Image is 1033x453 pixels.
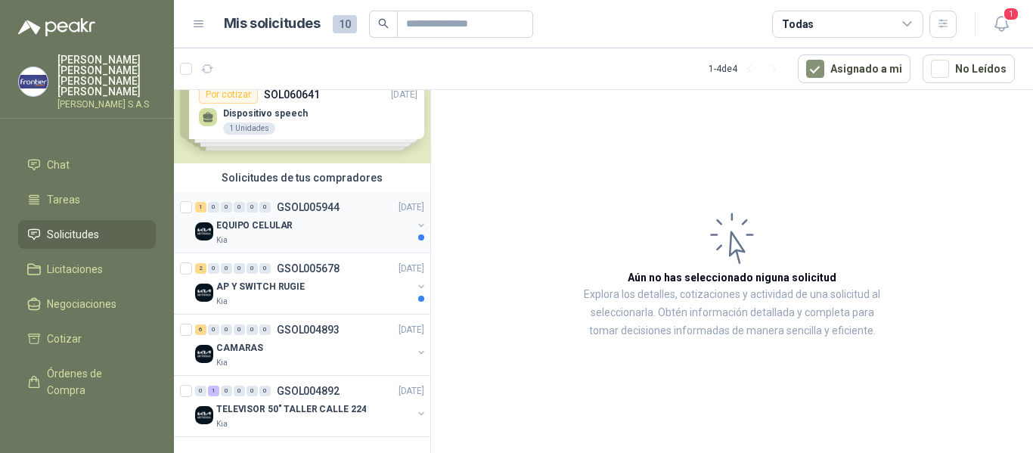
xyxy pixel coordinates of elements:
[247,202,258,213] div: 0
[399,384,424,399] p: [DATE]
[216,418,228,430] p: Kia
[798,54,910,83] button: Asignado a mi
[216,280,305,294] p: AP Y SWITCH RUGIE
[19,67,48,96] img: Company Logo
[18,411,156,439] a: Remisiones
[582,286,882,340] p: Explora los detalles, cotizaciones y actividad de una solicitud al seleccionarla. Obtén informaci...
[47,365,141,399] span: Órdenes de Compra
[247,386,258,396] div: 0
[277,386,340,396] p: GSOL004892
[195,202,206,213] div: 1
[988,11,1015,38] button: 1
[221,324,232,335] div: 0
[208,324,219,335] div: 0
[195,386,206,396] div: 0
[782,16,814,33] div: Todas
[378,18,389,29] span: search
[47,261,103,278] span: Licitaciones
[628,269,836,286] h3: Aún no has seleccionado niguna solicitud
[709,57,786,81] div: 1 - 4 de 4
[399,200,424,215] p: [DATE]
[277,324,340,335] p: GSOL004893
[259,386,271,396] div: 0
[333,15,357,33] span: 10
[47,296,116,312] span: Negociaciones
[174,54,430,163] div: Solicitudes de nuevos compradoresPor cotizarSOL060641[DATE] Dispositivo speech1 UnidadesPor cotiz...
[195,406,213,424] img: Company Logo
[277,263,340,274] p: GSOL005678
[195,345,213,363] img: Company Logo
[259,324,271,335] div: 0
[234,386,245,396] div: 0
[216,402,366,417] p: TELEVISOR 50" TALLER CALLE 224
[234,202,245,213] div: 0
[47,226,99,243] span: Solicitudes
[221,202,232,213] div: 0
[195,263,206,274] div: 2
[259,263,271,274] div: 0
[216,219,293,233] p: EQUIPO CELULAR
[277,202,340,213] p: GSOL005944
[47,191,80,208] span: Tareas
[18,150,156,179] a: Chat
[259,202,271,213] div: 0
[224,13,321,35] h1: Mis solicitudes
[399,262,424,276] p: [DATE]
[18,255,156,284] a: Licitaciones
[195,284,213,302] img: Company Logo
[57,100,156,109] p: [PERSON_NAME] S.A.S
[195,198,427,247] a: 1 0 0 0 0 0 GSOL005944[DATE] Company LogoEQUIPO CELULARKia
[195,321,427,369] a: 6 0 0 0 0 0 GSOL004893[DATE] Company LogoCAMARASKia
[923,54,1015,83] button: No Leídos
[18,185,156,214] a: Tareas
[195,259,427,308] a: 2 0 0 0 0 0 GSOL005678[DATE] Company LogoAP Y SWITCH RUGIEKia
[208,386,219,396] div: 1
[174,163,430,192] div: Solicitudes de tus compradores
[221,263,232,274] div: 0
[195,222,213,240] img: Company Logo
[216,234,228,247] p: Kia
[208,202,219,213] div: 0
[47,157,70,173] span: Chat
[247,263,258,274] div: 0
[399,323,424,337] p: [DATE]
[18,220,156,249] a: Solicitudes
[234,263,245,274] div: 0
[195,382,427,430] a: 0 1 0 0 0 0 GSOL004892[DATE] Company LogoTELEVISOR 50" TALLER CALLE 224Kia
[216,357,228,369] p: Kia
[216,341,263,355] p: CAMARAS
[208,263,219,274] div: 0
[234,324,245,335] div: 0
[18,359,156,405] a: Órdenes de Compra
[1003,7,1019,21] span: 1
[18,18,95,36] img: Logo peakr
[18,324,156,353] a: Cotizar
[216,296,228,308] p: Kia
[18,290,156,318] a: Negociaciones
[195,324,206,335] div: 6
[47,330,82,347] span: Cotizar
[221,386,232,396] div: 0
[57,54,156,97] p: [PERSON_NAME] [PERSON_NAME] [PERSON_NAME] [PERSON_NAME]
[247,324,258,335] div: 0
